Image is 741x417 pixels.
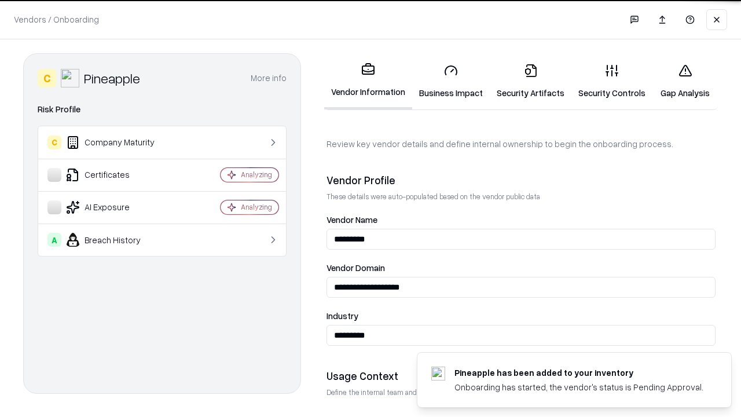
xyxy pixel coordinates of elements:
div: C [47,136,61,149]
div: Risk Profile [38,103,287,116]
label: Industry [327,312,716,320]
p: These details were auto-populated based on the vendor public data [327,192,716,202]
div: C [38,69,56,87]
div: Vendor Profile [327,173,716,187]
div: Company Maturity [47,136,186,149]
a: Business Impact [412,54,490,108]
p: Review key vendor details and define internal ownership to begin the onboarding process. [327,138,716,150]
p: Vendors / Onboarding [14,13,99,25]
a: Gap Analysis [652,54,718,108]
div: Onboarding has started, the vendor's status is Pending Approval. [454,381,703,393]
div: Usage Context [327,369,716,383]
div: Analyzing [241,202,272,212]
div: Pineapple has been added to your inventory [454,367,703,379]
label: Vendor Domain [327,264,716,272]
div: Certificates [47,168,186,182]
a: Security Artifacts [490,54,571,108]
a: Security Controls [571,54,652,108]
div: Breach History [47,233,186,247]
img: Pineapple [61,69,79,87]
button: More info [251,68,287,89]
div: A [47,233,61,247]
div: Analyzing [241,170,272,180]
img: pineappleenergy.com [431,367,445,381]
div: AI Exposure [47,200,186,214]
div: Pineapple [84,69,140,87]
a: Vendor Information [324,53,412,109]
p: Define the internal team and reason for using this vendor. This helps assess business relevance a... [327,387,716,397]
label: Vendor Name [327,215,716,224]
